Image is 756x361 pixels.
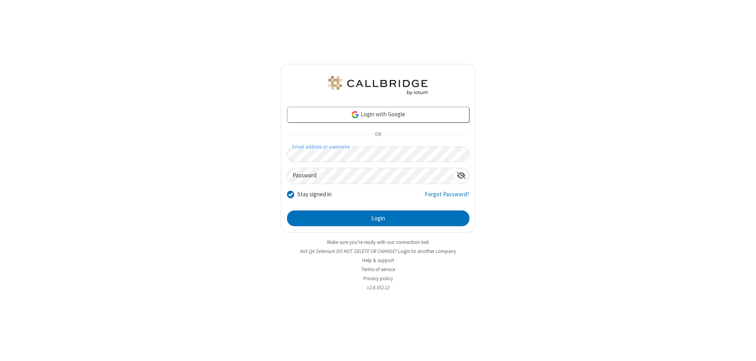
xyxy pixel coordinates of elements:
img: QA Selenium DO NOT DELETE OR CHANGE [327,76,429,95]
a: Terms of service [361,266,395,273]
a: Help & support [362,257,394,264]
span: OR [372,129,384,140]
input: Password [287,168,454,184]
li: Not QA Selenium DO NOT DELETE OR CHANGE? [281,247,476,255]
a: Privacy policy [363,275,393,282]
button: Login to another company [398,247,456,255]
iframe: Chat [736,341,750,355]
input: Email address or username [287,147,469,162]
div: Show password [454,168,469,183]
a: Forgot Password? [425,190,469,205]
a: Login with Google [287,107,469,123]
li: v2.6.352.12 [281,284,476,291]
img: google-icon.png [351,110,359,119]
a: Make sure you're ready with our connection test [327,239,429,246]
button: Login [287,210,469,226]
label: Stay signed in [297,190,332,199]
